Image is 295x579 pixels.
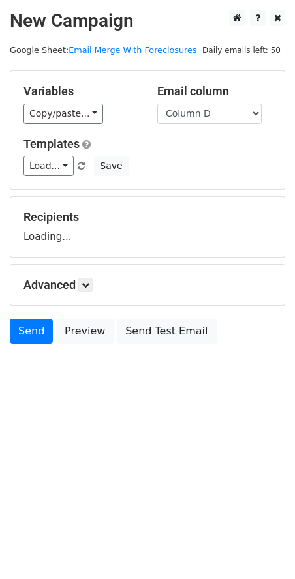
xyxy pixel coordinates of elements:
[23,278,272,292] h5: Advanced
[23,210,272,224] h5: Recipients
[198,43,285,57] span: Daily emails left: 50
[94,156,128,176] button: Save
[117,319,216,344] a: Send Test Email
[56,319,114,344] a: Preview
[23,104,103,124] a: Copy/paste...
[69,45,196,55] a: Email Merge With Foreclosures
[23,156,74,176] a: Load...
[10,10,285,32] h2: New Campaign
[23,210,272,244] div: Loading...
[23,84,138,98] h5: Variables
[10,319,53,344] a: Send
[198,45,285,55] a: Daily emails left: 50
[23,137,80,151] a: Templates
[157,84,272,98] h5: Email column
[10,45,196,55] small: Google Sheet:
